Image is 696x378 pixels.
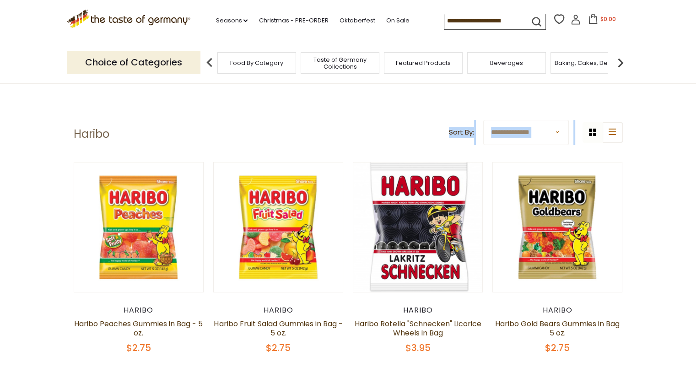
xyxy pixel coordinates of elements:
a: Seasons [216,16,248,26]
img: Haribo [493,162,622,292]
a: Haribo Gold Bears Gummies in Bag 5 oz. [495,319,620,338]
a: Baking, Cakes, Desserts [555,59,626,66]
h1: Haribo [74,127,109,141]
a: Oktoberfest [339,16,375,26]
a: Featured Products [396,59,451,66]
a: Beverages [490,59,523,66]
a: Haribo Fruit Salad Gummies in Bag - 5 oz. [214,319,342,338]
button: $0.00 [583,14,621,27]
img: next arrow [611,54,630,72]
div: Haribo [74,306,204,315]
div: Haribo [353,306,483,315]
a: Food By Category [230,59,283,66]
span: $2.75 [545,341,570,354]
a: Haribo Peaches Gummies in Bag - 5 oz. [74,319,203,338]
div: Haribo [492,306,623,315]
span: $2.75 [126,341,151,354]
img: previous arrow [200,54,219,72]
a: Haribo Rotella "Schnecken" Licorice Wheels in Bag [355,319,481,338]
a: On Sale [386,16,409,26]
span: $3.95 [405,341,431,354]
img: Haribo [353,162,483,292]
p: Choice of Categories [67,51,200,74]
span: $2.75 [266,341,291,354]
img: Haribo [74,162,204,292]
img: Haribo [214,162,343,292]
span: $0.00 [600,15,615,23]
div: Haribo [213,306,344,315]
a: Christmas - PRE-ORDER [259,16,328,26]
a: Taste of Germany Collections [303,56,377,70]
label: Sort By: [449,127,474,138]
